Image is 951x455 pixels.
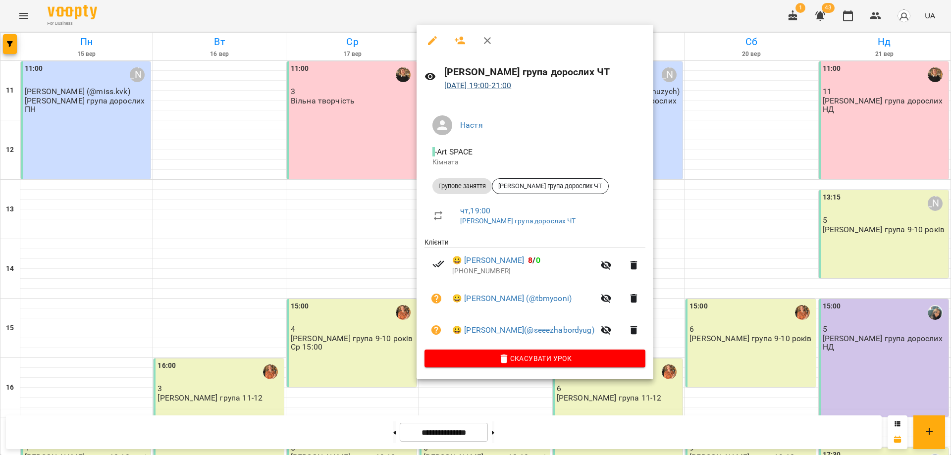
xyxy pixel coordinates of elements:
[424,350,645,367] button: Скасувати Урок
[444,81,512,90] a: [DATE] 19:00-21:00
[492,182,608,191] span: [PERSON_NAME] група дорослих ЧТ
[432,147,475,156] span: - Art SPACE
[460,120,483,130] a: Настя
[528,255,532,265] span: 8
[528,255,540,265] b: /
[424,318,448,342] button: Візит ще не сплачено. Додати оплату?
[432,258,444,270] svg: Візит сплачено
[452,254,524,266] a: 😀 [PERSON_NAME]
[492,178,609,194] div: [PERSON_NAME] група дорослих ЧТ
[452,293,572,304] a: 😀 [PERSON_NAME] (@tbmyooni)
[432,353,637,364] span: Скасувати Урок
[460,217,576,225] a: [PERSON_NAME] група дорослих ЧТ
[432,182,492,191] span: Групове заняття
[424,237,645,350] ul: Клієнти
[424,287,448,310] button: Візит ще не сплачено. Додати оплату?
[444,64,646,80] h6: [PERSON_NAME] група дорослих ЧТ
[452,266,594,276] p: [PHONE_NUMBER]
[460,206,490,215] a: чт , 19:00
[432,157,637,167] p: Кімната
[452,324,594,336] a: 😀 [PERSON_NAME](@seeezhabordyug)
[536,255,540,265] span: 0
